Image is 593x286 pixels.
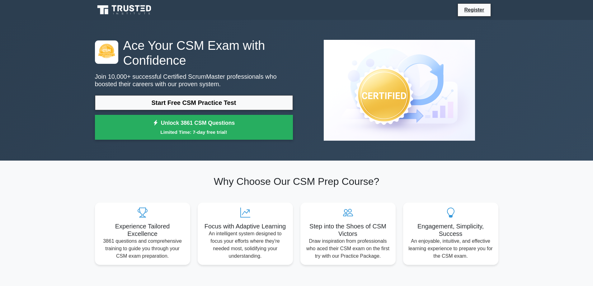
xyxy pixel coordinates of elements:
h2: Why Choose Our CSM Prep Course? [95,176,498,187]
a: Register [460,6,488,14]
p: Join 10,000+ successful Certified ScrumMaster professionals who boosted their careers with our pr... [95,73,293,88]
small: Limited Time: 7-day free trial! [103,129,285,136]
h1: Ace Your CSM Exam with Confidence [95,38,293,68]
h5: Engagement, Simplicity, Success [408,223,493,237]
h5: Focus with Adaptive Learning [203,223,288,230]
p: An enjoyable, intuitive, and effective learning experience to prepare you for the CSM exam. [408,237,493,260]
h5: Step into the Shoes of CSM Victors [305,223,391,237]
img: Certified ScrumMaster Preview [319,35,480,146]
a: Unlock 3861 CSM QuestionsLimited Time: 7-day free trial! [95,115,293,140]
p: An intelligent system designed to focus your efforts where they're needed most, solidifying your ... [203,230,288,260]
h5: Experience Tailored Excellence [100,223,185,237]
p: 3861 questions and comprehensive training to guide you through your CSM exam preparation. [100,237,185,260]
p: Draw inspiration from professionals who aced their CSM exam on the first try with our Practice Pa... [305,237,391,260]
a: Start Free CSM Practice Test [95,95,293,110]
